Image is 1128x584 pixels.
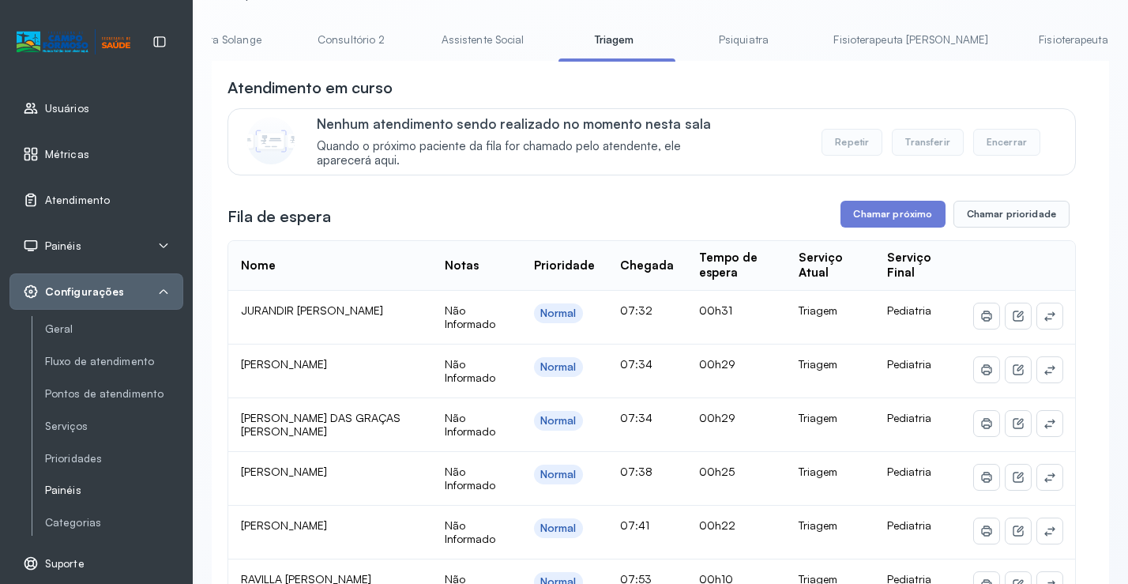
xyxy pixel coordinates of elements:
[45,416,183,436] a: Serviços
[540,468,577,481] div: Normal
[799,303,862,318] div: Triagem
[540,414,577,428] div: Normal
[45,355,183,368] a: Fluxo de atendimento
[620,357,652,371] span: 07:34
[241,518,327,532] span: [PERSON_NAME]
[23,100,170,116] a: Usuários
[887,411,931,424] span: Pediatria
[45,322,183,336] a: Geral
[45,387,183,401] a: Pontos de atendimento
[45,384,183,404] a: Pontos de atendimento
[445,258,479,273] div: Notas
[247,117,295,164] img: Imagem de CalloutCard
[620,258,674,273] div: Chegada
[887,303,931,317] span: Pediatria
[45,285,124,299] span: Configurações
[45,148,89,161] span: Métricas
[887,251,949,281] div: Serviço Final
[620,303,652,317] span: 07:32
[699,357,735,371] span: 00h29
[241,357,327,371] span: [PERSON_NAME]
[620,518,649,532] span: 07:41
[799,357,862,371] div: Triagem
[317,115,735,132] p: Nenhum atendimento sendo realizado no momento nesta sala
[534,258,595,273] div: Prioridade
[799,518,862,533] div: Triagem
[840,201,945,228] button: Chamar próximo
[426,27,540,53] a: Assistente Social
[620,411,652,424] span: 07:34
[45,480,183,500] a: Painéis
[45,516,183,529] a: Categorias
[241,411,400,439] span: [PERSON_NAME] DAS GRAÇAS [PERSON_NAME]
[699,411,735,424] span: 00h29
[822,129,882,156] button: Repetir
[558,27,669,53] a: Triagem
[540,522,577,535] div: Normal
[445,518,495,546] span: Não Informado
[23,192,170,208] a: Atendimento
[799,465,862,479] div: Triagem
[227,77,393,99] h3: Atendimento em curso
[445,357,495,385] span: Não Informado
[699,303,732,317] span: 00h31
[799,251,862,281] div: Serviço Atual
[45,484,183,497] a: Painéis
[699,251,773,281] div: Tempo de espera
[45,452,183,465] a: Prioridades
[688,27,799,53] a: Psiquiatra
[45,102,89,115] span: Usuários
[620,465,652,478] span: 07:38
[973,129,1040,156] button: Encerrar
[45,352,183,371] a: Fluxo de atendimento
[953,201,1070,228] button: Chamar prioridade
[799,411,862,425] div: Triagem
[818,27,1004,53] a: Fisioterapeuta [PERSON_NAME]
[699,518,735,532] span: 00h22
[445,303,495,331] span: Não Informado
[45,420,183,433] a: Serviços
[887,465,931,478] span: Pediatria
[45,194,110,207] span: Atendimento
[892,129,964,156] button: Transferir
[241,465,327,478] span: [PERSON_NAME]
[241,258,276,273] div: Nome
[699,465,735,478] span: 00h25
[317,139,735,169] span: Quando o próximo paciente da fila for chamado pelo atendente, ele aparecerá aqui.
[540,360,577,374] div: Normal
[23,146,170,162] a: Métricas
[45,319,183,339] a: Geral
[887,357,931,371] span: Pediatria
[241,303,383,317] span: JURANDIR [PERSON_NAME]
[296,27,407,53] a: Consultório 2
[17,29,130,55] img: Logotipo do estabelecimento
[887,518,931,532] span: Pediatria
[45,239,81,253] span: Painéis
[45,513,183,533] a: Categorias
[445,465,495,492] span: Não Informado
[540,307,577,320] div: Normal
[445,411,495,439] span: Não Informado
[45,449,183,469] a: Prioridades
[227,205,331,228] h3: Fila de espera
